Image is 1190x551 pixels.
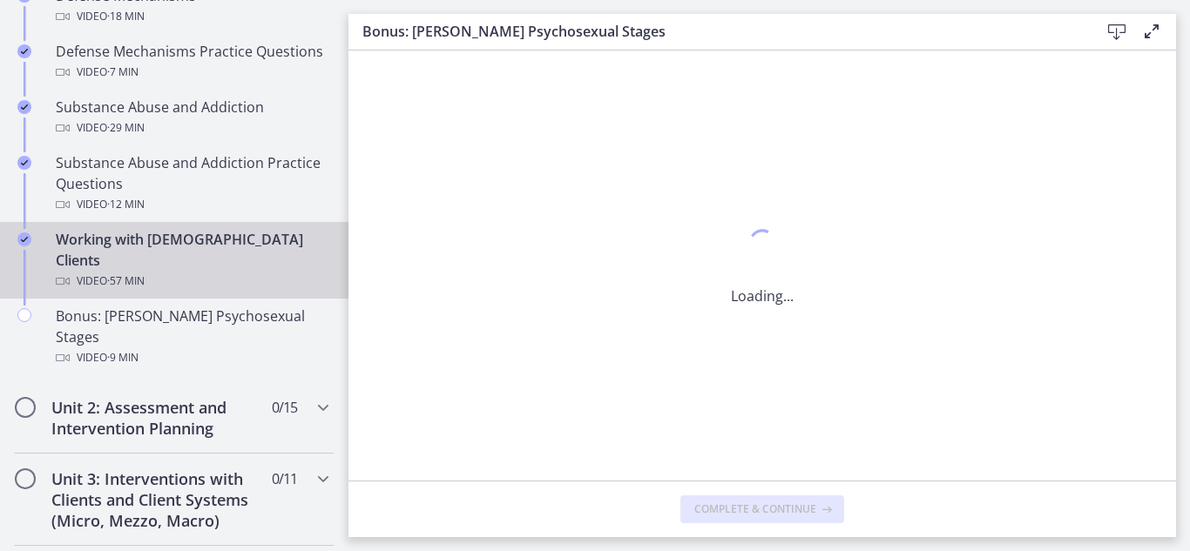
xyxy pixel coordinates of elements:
div: Video [56,347,328,368]
div: Defense Mechanisms Practice Questions [56,41,328,83]
span: · 7 min [107,62,139,83]
h3: Bonus: [PERSON_NAME] Psychosexual Stages [362,21,1072,42]
div: Video [56,6,328,27]
span: · 9 min [107,347,139,368]
i: Completed [17,44,31,58]
i: Completed [17,156,31,170]
i: Completed [17,232,31,246]
p: Loading... [731,286,794,306]
span: 0 / 15 [272,397,297,418]
span: · 57 min [107,271,145,292]
div: Substance Abuse and Addiction Practice Questions [56,152,328,215]
div: 1 [731,225,794,265]
div: Substance Abuse and Addiction [56,97,328,138]
span: · 29 min [107,118,145,138]
div: Video [56,118,328,138]
div: Bonus: [PERSON_NAME] Psychosexual Stages [56,306,328,368]
span: · 12 min [107,194,145,215]
h2: Unit 2: Assessment and Intervention Planning [51,397,264,439]
span: · 18 min [107,6,145,27]
div: Video [56,194,328,215]
div: Video [56,271,328,292]
div: Working with [DEMOGRAPHIC_DATA] Clients [56,229,328,292]
h2: Unit 3: Interventions with Clients and Client Systems (Micro, Mezzo, Macro) [51,468,264,531]
span: Complete & continue [694,502,816,516]
i: Completed [17,100,31,114]
span: 0 / 11 [272,468,297,489]
button: Complete & continue [680,495,844,523]
div: Video [56,62,328,83]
